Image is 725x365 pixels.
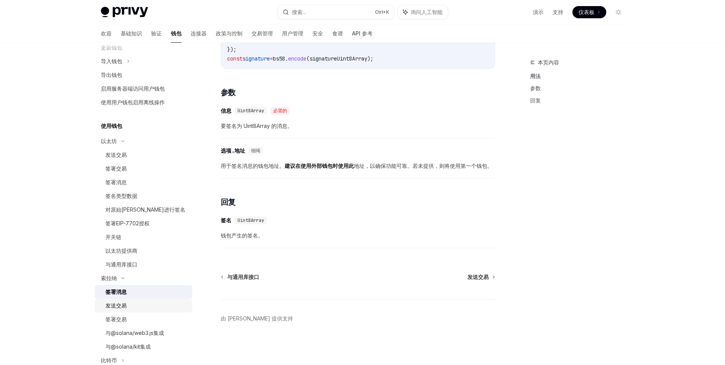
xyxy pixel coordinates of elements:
[383,9,389,15] font: +K
[352,30,373,37] font: API 参考
[578,9,594,15] font: 仪表板
[251,148,260,154] font: 细绳
[105,330,164,336] font: 与@solana/web3.js集成
[95,203,192,217] a: 对原始[PERSON_NAME]进行签名
[533,9,543,15] font: 演示
[221,88,236,97] font: 参数
[221,107,231,114] font: 信息
[306,55,309,62] span: (
[101,275,117,281] font: 索拉纳
[227,46,236,53] span: });
[352,24,373,43] a: API 参考
[101,123,122,129] font: 使用钱包
[530,85,541,91] font: 参数
[221,147,245,154] font: 选项.地址
[151,24,162,43] a: 验证
[95,189,192,203] a: 签名类型数据
[105,288,127,295] font: 签署消息
[105,261,137,268] font: 与通用库接口
[282,30,303,37] font: 用户管理
[221,315,293,322] a: 由 [PERSON_NAME] 提供支持
[101,85,165,92] font: 启用服务器端访问用户钱包
[171,24,182,43] a: 钱包
[242,55,270,62] span: signature
[530,82,631,94] a: 参数
[95,312,192,326] a: 签署交易
[312,30,323,37] font: 安全
[105,206,185,213] font: 对原始[PERSON_NAME]进行签名
[121,24,142,43] a: 基础知识
[612,6,625,18] button: 切换暗模式
[191,30,207,37] font: 连接器
[332,30,343,37] font: 食谱
[105,193,137,199] font: 签名类型数据
[105,302,127,309] font: 发送交易
[171,30,182,37] font: 钱包
[105,234,121,240] font: 开关链
[367,55,373,62] span: );
[95,285,192,299] a: 签署消息
[216,24,242,43] a: 政策与控制
[101,72,122,78] font: 导出钱包
[95,175,192,189] a: 签署消息
[221,198,236,207] font: 回复
[221,232,263,239] font: 钱包产生的签名。
[538,59,559,65] font: 本页内容
[530,97,541,104] font: 回复
[95,162,192,175] a: 签署交易
[467,274,489,280] font: 发送交易
[105,179,127,185] font: 签署消息
[553,9,563,15] font: 支持
[467,273,494,281] a: 发送交易
[227,274,259,280] font: 与通用库接口
[398,5,448,19] button: 询问人工智能
[95,230,192,244] a: 开关链
[121,30,142,37] font: 基础知识
[252,24,273,43] a: 交易管理
[95,96,192,109] a: 使用用户钱包启用离线操作
[288,55,306,62] span: encode
[332,24,343,43] a: 食谱
[572,6,606,18] a: 仪表板
[530,73,541,79] font: 用法
[101,24,112,43] a: 欢迎
[273,108,287,114] font: 必需的
[292,9,306,15] font: 搜索...
[227,55,242,62] span: const
[101,7,148,18] img: 灯光标志
[101,30,112,37] font: 欢迎
[151,30,162,37] font: 验证
[95,340,192,354] a: 与@solana/kit集成
[105,247,137,254] font: 以太坊提供商
[101,58,122,64] font: 导入钱包
[105,151,127,158] font: 发送交易
[411,9,443,15] font: 询问人工智能
[530,94,631,107] a: 回复
[270,55,273,62] span: =
[252,30,273,37] font: 交易管理
[105,316,127,322] font: 签署交易
[285,163,354,169] font: 建议在使用外部钱包时使用此
[191,24,207,43] a: 连接器
[354,163,492,169] font: 地址，以确保功能可靠。若未提供，则将使用第一个钱包。
[105,343,151,350] font: 与@solana/kit集成
[530,70,631,82] a: 用法
[237,108,264,114] font: Uint8Array
[221,123,293,129] font: 要签名为 Uint8Array 的消息。
[237,217,264,223] font: Uint8Array
[101,357,117,363] font: 比特币
[105,165,127,172] font: 签署交易
[375,9,383,15] font: Ctrl
[216,30,242,37] font: 政策与控制
[95,82,192,96] a: 启用服务器端访问用户钱包
[553,8,563,16] a: 支持
[282,24,303,43] a: 用户管理
[285,55,288,62] span: .
[101,138,117,144] font: 以太坊
[95,244,192,258] a: 以太坊提供商
[273,55,285,62] span: bs58
[105,220,150,226] font: 签署EIP-7702授权
[221,217,231,224] font: 签名
[533,8,543,16] a: 演示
